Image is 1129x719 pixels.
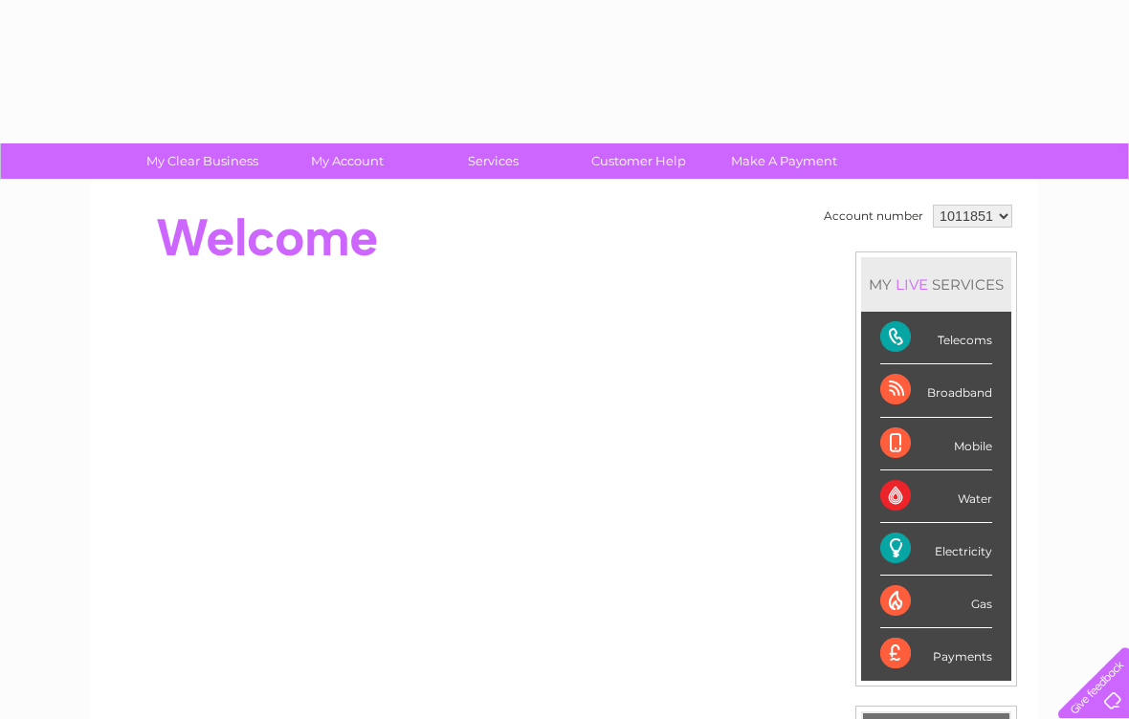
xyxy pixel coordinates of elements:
div: Water [880,470,992,523]
div: Electricity [880,523,992,576]
a: Customer Help [560,143,718,179]
div: Payments [880,628,992,680]
a: Make A Payment [705,143,863,179]
div: LIVE [892,275,932,294]
div: MY SERVICES [861,257,1011,312]
td: Account number [819,200,928,232]
a: My Clear Business [123,143,281,179]
div: Telecoms [880,312,992,364]
a: My Account [269,143,427,179]
div: Mobile [880,418,992,470]
div: Gas [880,576,992,628]
div: Broadband [880,364,992,417]
a: Services [414,143,572,179]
